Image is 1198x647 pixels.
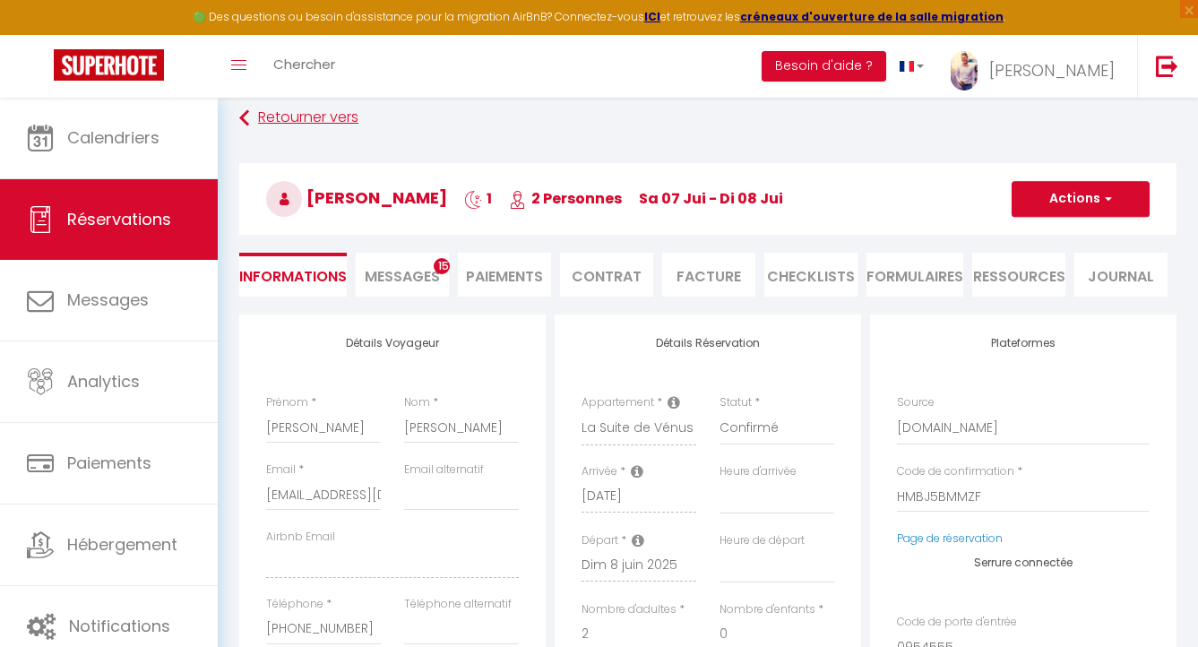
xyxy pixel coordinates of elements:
[54,49,164,81] img: Super Booking
[762,51,886,82] button: Besoin d'aide ?
[720,394,752,411] label: Statut
[662,253,755,297] li: Facture
[1156,55,1178,77] img: logout
[897,556,1150,569] h4: Serrure connectée
[897,394,935,411] label: Source
[266,337,519,349] h4: Détails Voyageur
[582,601,677,618] label: Nombre d'adultes
[720,601,815,618] label: Nombre d'enfants
[560,253,653,297] li: Contrat
[1012,181,1150,217] button: Actions
[989,59,1115,82] span: [PERSON_NAME]
[582,337,834,349] h4: Détails Réservation
[639,188,783,209] span: sa 07 Jui - di 08 Jui
[951,51,978,91] img: ...
[720,532,805,549] label: Heure de départ
[644,9,660,24] a: ICI
[434,258,450,274] span: 15
[67,126,159,149] span: Calendriers
[273,55,335,73] span: Chercher
[582,463,617,480] label: Arrivée
[67,370,140,393] span: Analytics
[937,35,1137,98] a: ... [PERSON_NAME]
[764,253,858,297] li: CHECKLISTS
[740,9,1004,24] a: créneaux d'ouverture de la salle migration
[365,266,440,287] span: Messages
[464,188,492,209] span: 1
[266,186,447,209] span: [PERSON_NAME]
[404,462,484,479] label: Email alternatif
[720,463,797,480] label: Heure d'arrivée
[509,188,622,209] span: 2 Personnes
[14,7,68,61] button: Ouvrir le widget de chat LiveChat
[266,462,296,479] label: Email
[404,394,430,411] label: Nom
[1074,253,1168,297] li: Journal
[266,529,335,546] label: Airbnb Email
[582,532,618,549] label: Départ
[266,596,323,613] label: Téléphone
[897,614,1017,631] label: Code de porte d'entrée
[972,253,1065,297] li: Ressources
[67,533,177,556] span: Hébergement
[404,596,512,613] label: Téléphone alternatif
[239,253,347,297] li: Informations
[897,463,1014,480] label: Code de confirmation
[260,35,349,98] a: Chercher
[458,253,551,297] li: Paiements
[897,337,1150,349] h4: Plateformes
[69,615,170,637] span: Notifications
[866,253,963,297] li: FORMULAIRES
[897,531,1003,546] a: Page de réservation
[67,289,149,311] span: Messages
[582,394,654,411] label: Appartement
[266,394,308,411] label: Prénom
[239,102,1176,134] a: Retourner vers
[67,452,151,474] span: Paiements
[67,208,171,230] span: Réservations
